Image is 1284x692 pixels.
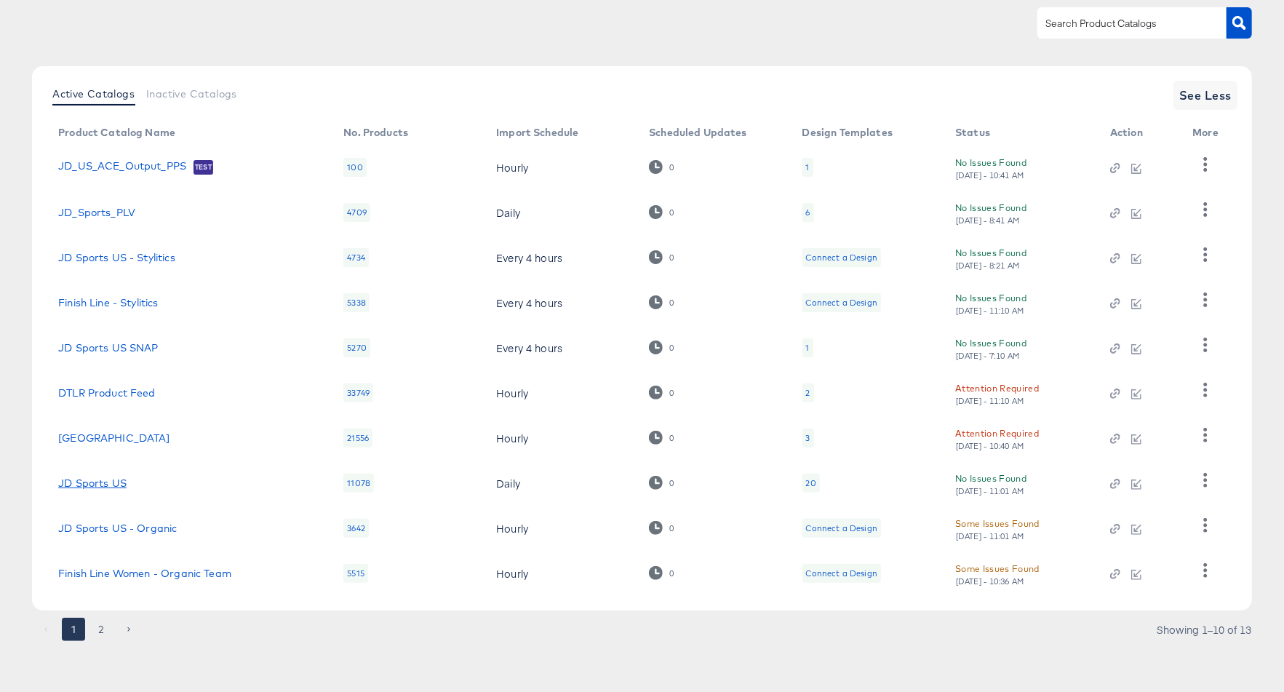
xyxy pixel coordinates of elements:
[806,432,810,444] div: 3
[806,297,877,309] div: Connect a Design
[343,203,370,222] div: 4709
[343,519,369,538] div: 3642
[669,478,674,488] div: 0
[343,429,372,448] div: 21556
[669,433,674,443] div: 0
[649,521,674,535] div: 0
[343,338,370,357] div: 5270
[806,162,810,173] div: 1
[343,127,408,138] div: No. Products
[89,618,113,641] button: Go to page 2
[1173,81,1237,110] button: See Less
[485,551,637,596] td: Hourly
[955,396,1025,406] div: [DATE] - 11:10 AM
[802,519,881,538] div: Connect a Design
[955,516,1040,541] button: Some Issues Found[DATE] - 11:01 AM
[58,432,170,444] a: [GEOGRAPHIC_DATA]
[194,162,213,173] span: Test
[58,297,158,309] a: Finish Line - Stylitics
[669,252,674,263] div: 0
[485,461,637,506] td: Daily
[58,568,231,579] a: Finish Line Women - Organic Team
[669,388,674,398] div: 0
[649,476,674,490] div: 0
[955,561,1040,576] div: Some Issues Found
[669,298,674,308] div: 0
[806,387,810,399] div: 2
[649,295,674,309] div: 0
[955,516,1040,531] div: Some Issues Found
[802,383,814,402] div: 2
[802,564,881,583] div: Connect a Design
[955,561,1040,586] button: Some Issues Found[DATE] - 10:36 AM
[62,618,85,641] button: page 1
[806,252,877,263] div: Connect a Design
[669,523,674,533] div: 0
[649,127,747,138] div: Scheduled Updates
[669,568,674,578] div: 0
[58,342,159,354] a: JD Sports US SNAP
[802,203,814,222] div: 6
[485,145,637,190] td: Hourly
[485,415,637,461] td: Hourly
[485,235,637,280] td: Every 4 hours
[58,127,175,138] div: Product Catalog Name
[669,162,674,172] div: 0
[343,383,373,402] div: 33749
[649,386,674,399] div: 0
[806,342,810,354] div: 1
[806,207,810,218] div: 6
[649,160,674,174] div: 0
[58,522,177,534] a: JD Sports US - Organic
[802,158,813,177] div: 1
[1098,122,1181,145] th: Action
[58,477,127,489] a: JD Sports US
[955,441,1025,451] div: [DATE] - 10:40 AM
[58,387,156,399] a: DTLR Product Feed
[955,381,1039,396] div: Attention Required
[649,205,674,219] div: 0
[955,426,1039,441] div: Attention Required
[649,431,674,445] div: 0
[806,477,816,489] div: 20
[485,506,637,551] td: Hourly
[649,250,674,264] div: 0
[649,566,674,580] div: 0
[802,248,881,267] div: Connect a Design
[669,343,674,353] div: 0
[343,293,370,312] div: 5338
[52,88,135,100] span: Active Catalogs
[485,325,637,370] td: Every 4 hours
[58,160,186,175] a: JD_US_ACE_Output_PPS
[806,568,877,579] div: Connect a Design
[802,338,813,357] div: 1
[955,531,1025,541] div: [DATE] - 11:01 AM
[1156,624,1252,635] div: Showing 1–10 of 13
[485,280,637,325] td: Every 4 hours
[485,190,637,235] td: Daily
[802,127,893,138] div: Design Templates
[117,618,140,641] button: Go to next page
[955,381,1039,406] button: Attention Required[DATE] - 11:10 AM
[32,618,143,641] nav: pagination navigation
[146,88,237,100] span: Inactive Catalogs
[802,429,814,448] div: 3
[343,474,374,493] div: 11078
[343,564,368,583] div: 5515
[343,158,366,177] div: 100
[1043,15,1198,32] input: Search Product Catalogs
[485,370,637,415] td: Hourly
[343,248,369,267] div: 4734
[58,252,175,263] a: JD Sports US - Stylitics
[802,474,820,493] div: 20
[1181,122,1236,145] th: More
[944,122,1098,145] th: Status
[806,522,877,534] div: Connect a Design
[58,207,135,218] a: JD_Sports_PLV
[496,127,578,138] div: Import Schedule
[669,207,674,218] div: 0
[649,341,674,354] div: 0
[955,576,1025,586] div: [DATE] - 10:36 AM
[1179,85,1232,106] span: See Less
[955,426,1039,451] button: Attention Required[DATE] - 10:40 AM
